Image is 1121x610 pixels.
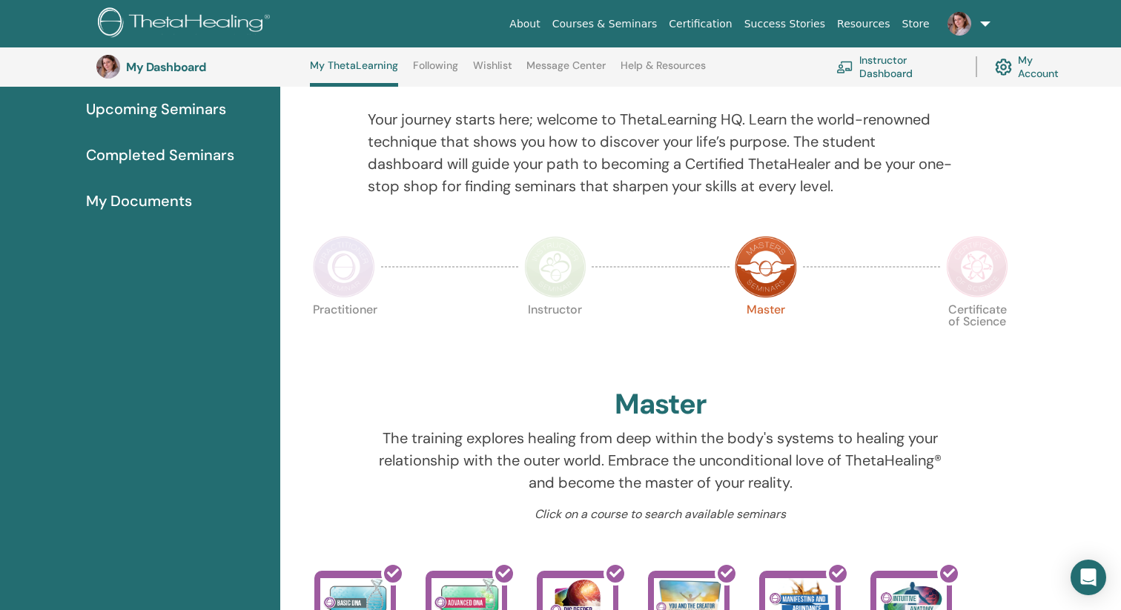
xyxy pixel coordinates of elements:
a: Resources [831,10,896,38]
span: My Documents [86,190,192,212]
p: Click on a course to search available seminars [368,505,953,523]
span: Upcoming Seminars [86,98,226,120]
div: Open Intercom Messenger [1071,560,1106,595]
span: Completed Seminars [86,144,234,166]
a: Success Stories [738,10,831,38]
a: Store [896,10,936,38]
p: Instructor [524,304,586,366]
h2: Master [615,388,707,422]
img: default.jpg [96,55,120,79]
img: cog.svg [995,55,1012,79]
img: Master [735,236,797,298]
a: Wishlist [473,59,512,83]
p: Master [735,304,797,366]
a: My Account [995,50,1074,83]
a: My ThetaLearning [310,59,398,87]
img: chalkboard-teacher.svg [836,61,853,73]
img: Certificate of Science [946,236,1008,298]
img: default.jpg [948,12,971,36]
a: Certification [663,10,738,38]
img: Practitioner [313,236,375,298]
img: Instructor [524,236,586,298]
p: Practitioner [313,304,375,366]
p: The training explores healing from deep within the body's systems to healing your relationship wi... [368,427,953,494]
p: Certificate of Science [946,304,1008,366]
a: Courses & Seminars [546,10,664,38]
a: About [503,10,546,38]
a: Message Center [526,59,606,83]
a: Help & Resources [621,59,706,83]
h3: My Dashboard [126,60,274,74]
img: logo.png [98,7,275,41]
a: Instructor Dashboard [836,50,958,83]
a: Following [413,59,458,83]
p: Your journey starts here; welcome to ThetaLearning HQ. Learn the world-renowned technique that sh... [368,108,953,197]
